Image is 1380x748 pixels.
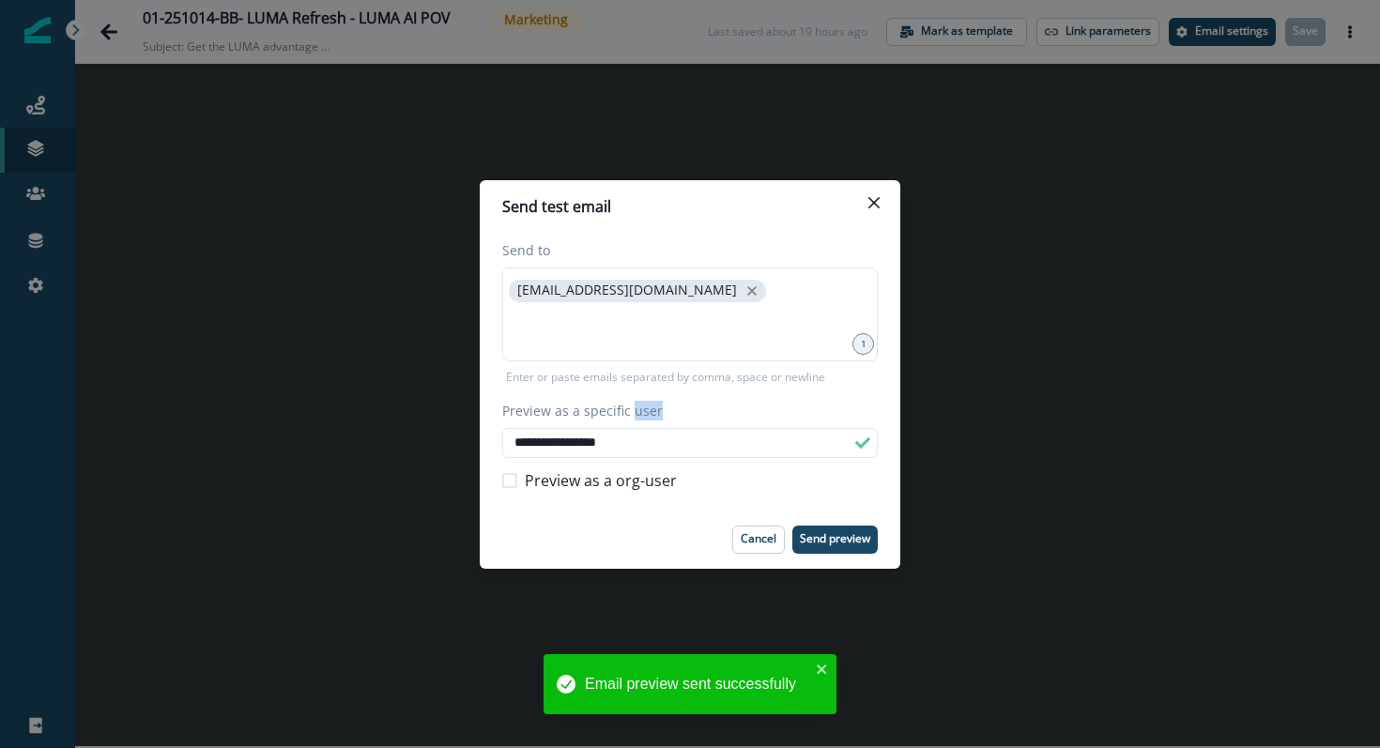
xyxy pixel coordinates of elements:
label: Send to [502,240,866,260]
p: Send test email [502,195,611,218]
p: Send preview [800,532,870,545]
button: Send preview [792,526,878,554]
label: Preview as a specific user [502,401,866,420]
span: Preview as a org-user [525,469,677,492]
button: Cancel [732,526,785,554]
p: Cancel [741,532,776,545]
p: [EMAIL_ADDRESS][DOMAIN_NAME] [517,282,737,298]
p: Enter or paste emails separated by comma, space or newline [502,369,829,386]
div: 1 [852,333,874,355]
button: close [816,662,829,677]
div: Email preview sent successfully [585,673,810,695]
button: Close [859,188,889,218]
button: close [743,282,761,300]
